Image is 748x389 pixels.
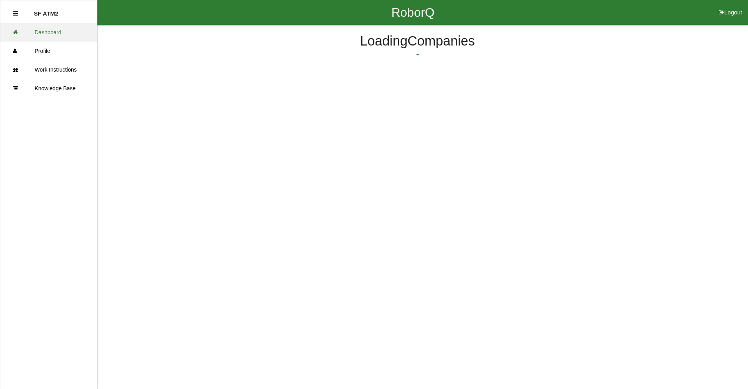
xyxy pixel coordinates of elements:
[0,60,97,79] a: Work Instructions
[0,79,97,98] a: Knowledge Base
[34,4,58,17] p: SF ATM2
[0,42,97,60] a: Profile
[117,34,718,49] h4: Loading Companies
[13,4,18,23] div: Close
[0,23,97,42] a: Dashboard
